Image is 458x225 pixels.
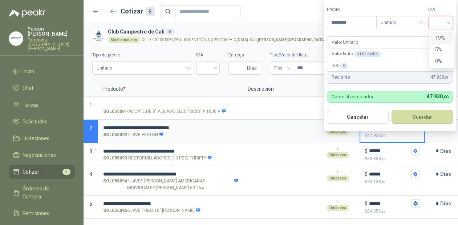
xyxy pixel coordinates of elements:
[354,51,381,57] div: x 1 Unidades
[381,157,385,161] span: ,12
[9,64,75,78] a: Inicio
[103,207,200,214] p: - LLAVE TUBO 10" [PERSON_NAME]
[103,131,164,138] p: - LLAVE PESTON
[274,63,289,74] span: Flex
[327,129,349,135] div: Unidades
[89,125,92,131] span: 2
[108,37,140,43] div: Mantenimiento
[365,132,420,139] p: $
[166,29,174,35] div: 5
[9,115,75,129] a: Solicitudes
[9,148,75,162] a: Negociaciones
[9,131,75,145] a: Licitaciones
[369,171,410,177] input: $$43.138,69
[89,201,92,207] span: 5
[442,95,448,99] span: ,00
[332,94,373,99] p: Cobro al comprador
[316,82,360,96] p: Cantidad
[103,178,238,192] p: - LLAVES [PERSON_NAME] AMERICANAS INDIVIDUALES [PERSON_NAME] 69-254
[23,151,56,159] span: Negociaciones
[103,149,238,154] input: SOL055093-DESTORNILLADORES (10 PZS) THRIFTY
[103,178,127,192] strong: SOL055094
[103,155,212,162] p: - DESTORNILLADORES (10 PZS) THRIFTY
[431,55,453,67] div: 0%
[381,180,385,184] span: ,69
[9,81,75,95] a: Chat
[337,170,339,175] p: 1
[146,7,155,16] div: 5
[365,200,368,208] p: $
[270,52,364,59] label: Tipo/Valor del flete
[89,102,92,108] span: 1
[369,201,410,206] input: $$84.351,96
[327,175,349,181] div: Unidades
[89,171,92,177] span: 4
[444,75,448,79] span: ,00
[92,52,193,59] label: Tipo de precio
[435,34,449,42] div: 19%
[103,171,238,177] input: SOL055094-LLAVES [PERSON_NAME] AMERICANAS INDIVIDUALES [PERSON_NAME] 69-254
[435,57,449,65] div: 0%
[427,94,448,99] span: 47.930
[367,179,385,184] span: 43.138
[327,110,389,124] button: Cancelar
[23,101,38,109] span: Tareas
[337,199,339,205] p: 1
[381,134,385,138] span: ,00
[327,6,376,13] label: Precio
[243,82,316,96] p: Descripción
[392,110,453,124] button: Guardar
[428,29,449,36] p: Requerido
[9,182,75,204] a: Órdenes de Compra
[103,207,127,214] strong: SOL055095
[440,144,454,158] p: Días
[431,44,453,55] div: 5%
[23,209,49,217] span: Remisiones
[381,209,385,213] span: ,96
[62,169,70,175] span: 5
[327,205,349,211] div: Unidades
[365,147,368,155] p: $
[365,170,368,178] p: $
[103,108,127,115] strong: SOL055091
[103,155,127,162] strong: SOL055093
[440,196,454,211] p: Días
[9,9,46,17] img: Logo peakr
[367,156,385,161] span: 80.858
[340,63,348,69] div: %
[411,170,420,178] button: $$43.138,69
[332,51,381,58] p: Valor bruto
[332,62,348,69] p: IVA
[9,206,75,220] a: Remisiones
[440,167,454,181] p: Días
[23,168,39,176] span: Cotizar
[121,6,155,16] h2: Cotizar
[435,46,449,54] div: 5%
[92,30,105,43] img: Company Logo
[23,134,49,142] span: Licitaciones
[9,32,23,46] img: Company Logo
[332,39,358,46] p: Valor Unitario
[108,28,446,36] h3: Club Campestre de Cali
[411,199,420,208] button: $$84.351,96
[9,98,75,112] a: Tareas
[365,155,420,162] p: $
[381,17,421,28] span: Unitario
[142,38,325,42] p: CLL 5 CR 100 FRENTE A UNICENTRO VIA [GEOGRAPHIC_DATA] -
[89,149,92,154] span: 3
[28,26,75,36] p: Yeison [PERSON_NAME]
[367,209,385,214] span: 84.351
[23,185,68,201] span: Órdenes de Compra
[337,147,339,153] p: 1
[103,131,127,138] strong: SOL055092
[28,38,75,51] p: Ferretería [GEOGRAPHIC_DATA][PERSON_NAME]
[250,38,325,42] strong: Cali , [PERSON_NAME][GEOGRAPHIC_DATA]
[23,67,34,75] span: Inicio
[369,148,410,154] input: $$80.858,12
[103,201,238,206] input: SOL055095-LLAVE TUBO 10" [PERSON_NAME]
[430,74,448,81] span: 47.930
[365,208,420,215] p: $
[332,74,350,81] p: Recibirás
[365,178,420,185] p: $
[23,84,33,92] span: Chat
